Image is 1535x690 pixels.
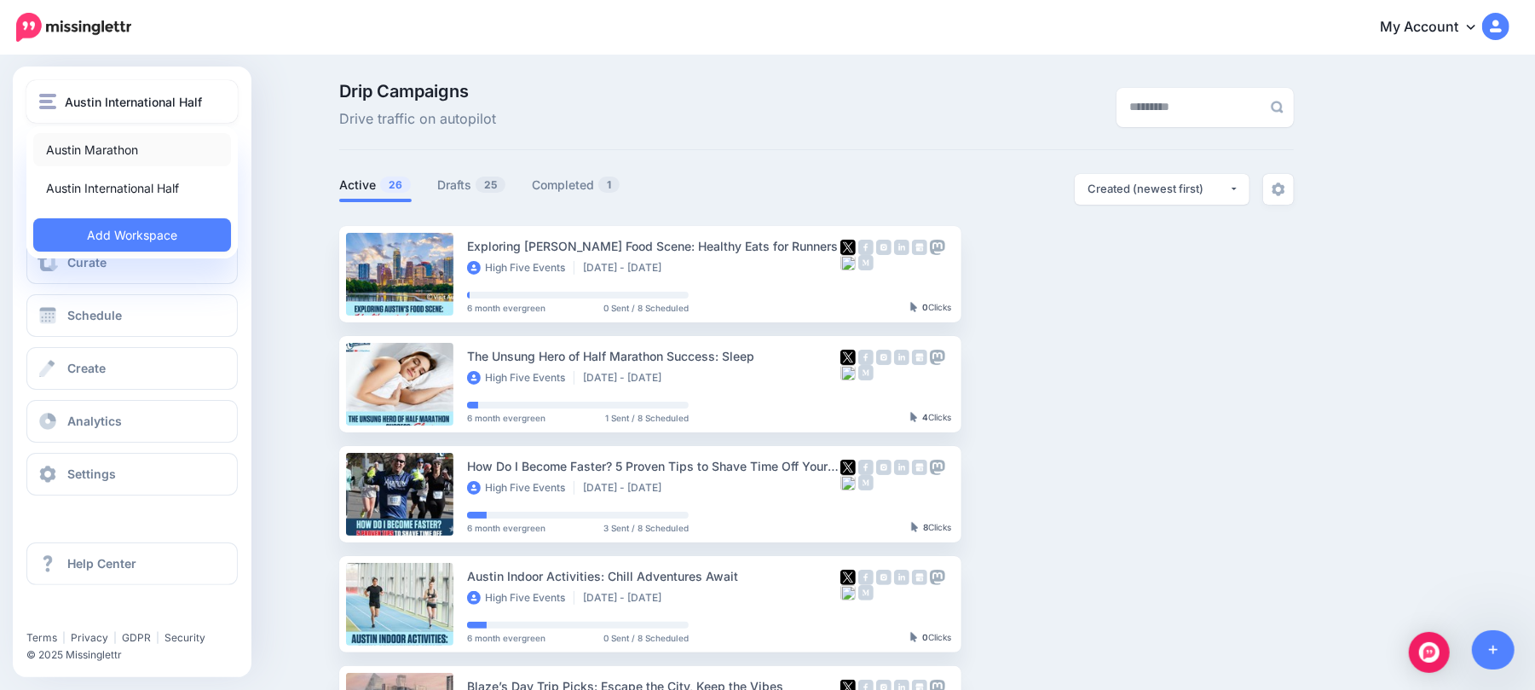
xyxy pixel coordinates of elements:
[858,475,874,490] img: medium-grey-square.png
[33,171,231,205] a: Austin International Half
[876,240,892,255] img: instagram-grey-square.png
[437,175,506,195] a: Drafts25
[840,365,856,380] img: bluesky-grey-square.png
[910,632,918,642] img: pointer-grey-darker.png
[71,631,108,644] a: Privacy
[583,481,670,495] li: [DATE] - [DATE]
[467,261,574,275] li: High Five Events
[603,634,689,642] span: 0 Sent / 8 Scheduled
[603,304,689,312] span: 0 Sent / 8 Scheduled
[858,585,874,600] img: medium-grey-square.png
[67,556,136,571] span: Help Center
[26,347,238,390] a: Create
[532,175,620,195] a: Completed1
[467,566,840,586] div: Austin Indoor Activities: Chill Adventures Await
[840,570,856,585] img: twitter-square.png
[1363,7,1509,49] a: My Account
[164,631,205,644] a: Security
[603,524,689,532] span: 3 Sent / 8 Scheduled
[39,94,56,109] img: menu.png
[912,240,927,255] img: google_business-grey-square.png
[858,365,874,380] img: medium-grey-square.png
[467,414,545,422] span: 6 month evergreen
[840,475,856,490] img: bluesky-grey-square.png
[16,13,131,42] img: Missinglettr
[922,302,928,312] b: 0
[876,570,892,585] img: instagram-grey-square.png
[911,523,951,533] div: Clicks
[26,542,238,585] a: Help Center
[1271,101,1284,113] img: search-grey-6.png
[910,412,918,422] img: pointer-grey-darker.png
[339,83,496,100] span: Drip Campaigns
[930,460,945,475] img: mastodon-grey-square.png
[1409,632,1450,673] div: Open Intercom Messenger
[930,240,945,255] img: mastodon-grey-square.png
[26,400,238,443] a: Analytics
[910,302,918,312] img: pointer-grey-darker.png
[67,308,122,322] span: Schedule
[467,456,840,476] div: How Do I Become Faster? 5 Proven Tips to Shave Time Off Your Half Marathon PR
[122,631,151,644] a: GDPR
[26,453,238,496] a: Settings
[911,522,919,532] img: pointer-grey-darker.png
[912,350,927,365] img: google_business-grey-square.png
[1272,183,1285,196] img: settings-grey.png
[62,631,66,644] span: |
[67,255,107,270] span: Curate
[67,361,106,375] span: Create
[894,460,909,475] img: linkedin-grey-square.png
[26,80,238,123] button: Austin International Half
[467,236,840,256] div: Exploring [PERSON_NAME] Food Scene: Healthy Eats for Runners
[910,303,951,313] div: Clicks
[26,606,156,623] iframe: Twitter Follow Button
[910,633,951,643] div: Clicks
[67,467,116,481] span: Settings
[894,240,909,255] img: linkedin-grey-square.png
[467,524,545,532] span: 6 month evergreen
[467,304,545,312] span: 6 month evergreen
[339,175,412,195] a: Active26
[156,631,159,644] span: |
[840,585,856,600] img: bluesky-grey-square.png
[598,177,620,193] span: 1
[65,92,202,112] span: Austin International Half
[1088,181,1229,197] div: Created (newest first)
[583,591,670,605] li: [DATE] - [DATE]
[467,481,574,495] li: High Five Events
[476,177,505,193] span: 25
[583,261,670,275] li: [DATE] - [DATE]
[910,413,951,423] div: Clicks
[858,350,874,365] img: facebook-grey-square.png
[467,634,545,642] span: 6 month evergreen
[876,460,892,475] img: instagram-grey-square.png
[33,133,231,166] a: Austin Marathon
[858,570,874,585] img: facebook-grey-square.png
[858,460,874,475] img: facebook-grey-square.png
[1075,174,1249,205] button: Created (newest first)
[583,371,670,385] li: [DATE] - [DATE]
[912,570,927,585] img: google_business-grey-square.png
[840,350,856,365] img: twitter-square.png
[26,241,238,284] a: Curate
[912,460,927,475] img: google_business-grey-square.png
[26,294,238,337] a: Schedule
[894,350,909,365] img: linkedin-grey-square.png
[113,631,117,644] span: |
[922,412,928,422] b: 4
[894,570,909,585] img: linkedin-grey-square.png
[605,414,689,422] span: 1 Sent / 8 Scheduled
[33,218,231,252] a: Add Workspace
[67,414,122,428] span: Analytics
[26,631,57,644] a: Terms
[467,591,574,605] li: High Five Events
[876,350,892,365] img: instagram-grey-square.png
[858,255,874,270] img: medium-grey-square.png
[339,108,496,130] span: Drive traffic on autopilot
[923,522,928,532] b: 8
[467,371,574,385] li: High Five Events
[840,240,856,255] img: twitter-square.png
[467,346,840,366] div: The Unsung Hero of Half Marathon Success: Sleep
[26,647,248,664] li: © 2025 Missinglettr
[858,240,874,255] img: facebook-grey-square.png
